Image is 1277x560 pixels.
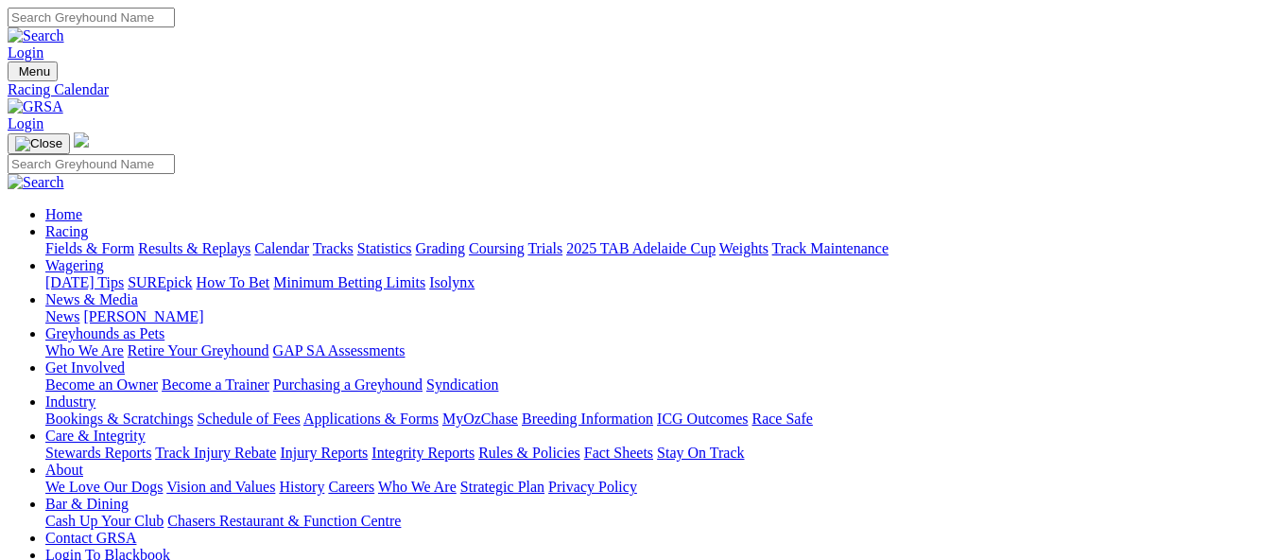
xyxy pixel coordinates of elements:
a: Greyhounds as Pets [45,325,164,341]
button: Toggle navigation [8,61,58,81]
span: Menu [19,64,50,79]
a: Who We Are [45,342,124,359]
div: Get Involved [45,376,1269,394]
a: Careers [328,479,374,495]
a: Wagering [45,257,104,273]
a: Race Safe [751,411,812,427]
a: GAP SA Assessments [273,342,406,359]
a: Bookings & Scratchings [45,411,193,427]
img: GRSA [8,98,63,115]
a: Statistics [357,240,412,256]
a: We Love Our Dogs [45,479,163,495]
a: Purchasing a Greyhound [273,376,423,393]
a: Rules & Policies [478,445,580,461]
a: Track Injury Rebate [155,445,276,461]
a: [PERSON_NAME] [83,308,203,324]
a: How To Bet [197,274,270,290]
a: Bar & Dining [45,496,129,512]
a: Chasers Restaurant & Function Centre [167,513,401,529]
a: Retire Your Greyhound [128,342,269,359]
a: Syndication [426,376,498,393]
a: Integrity Reports [371,445,475,461]
img: Search [8,174,64,191]
a: Home [45,206,82,222]
a: SUREpick [128,274,192,290]
a: Schedule of Fees [197,411,300,427]
div: Greyhounds as Pets [45,342,1269,359]
a: Grading [416,240,465,256]
div: Care & Integrity [45,445,1269,462]
a: ICG Outcomes [657,411,748,427]
a: Calendar [254,240,309,256]
div: Industry [45,411,1269,428]
a: Stewards Reports [45,445,151,461]
a: Isolynx [429,274,475,290]
input: Search [8,8,175,27]
img: Search [8,27,64,44]
a: Racing [45,223,88,239]
a: Login [8,115,43,131]
a: History [279,479,324,495]
a: Breeding Information [522,411,653,427]
a: 2025 TAB Adelaide Cup [566,240,716,256]
a: Care & Integrity [45,428,146,444]
a: Racing Calendar [8,81,1269,98]
a: Injury Reports [280,445,368,461]
div: About [45,479,1269,496]
input: Search [8,154,175,174]
a: Contact GRSA [45,530,136,546]
a: Weights [719,240,768,256]
a: About [45,462,83,478]
a: Become a Trainer [162,376,269,393]
a: Privacy Policy [548,479,637,495]
a: Trials [527,240,562,256]
a: Results & Replays [138,240,250,256]
a: Get Involved [45,359,125,376]
a: Tracks [313,240,354,256]
a: Who We Are [378,479,457,495]
button: Toggle navigation [8,133,70,154]
a: News [45,308,79,324]
a: News & Media [45,291,138,307]
div: News & Media [45,308,1269,325]
div: Bar & Dining [45,513,1269,530]
a: Applications & Forms [303,411,439,427]
a: Vision and Values [166,479,275,495]
a: MyOzChase [442,411,518,427]
a: Industry [45,394,95,410]
div: Racing [45,240,1269,257]
a: Become an Owner [45,376,158,393]
a: [DATE] Tips [45,274,124,290]
a: Track Maintenance [772,240,889,256]
a: Stay On Track [657,445,744,461]
a: Fields & Form [45,240,134,256]
a: Login [8,44,43,61]
img: logo-grsa-white.png [74,132,89,148]
a: Coursing [469,240,525,256]
a: Minimum Betting Limits [273,274,425,290]
img: Close [15,136,62,151]
a: Strategic Plan [460,479,544,495]
a: Cash Up Your Club [45,513,164,529]
div: Wagering [45,274,1269,291]
a: Fact Sheets [584,445,653,461]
